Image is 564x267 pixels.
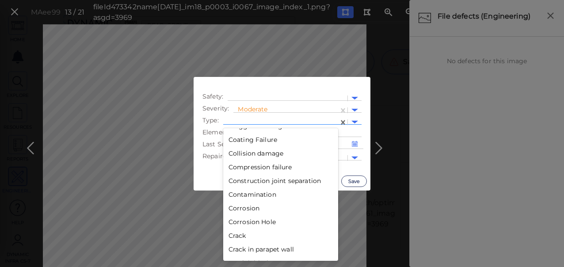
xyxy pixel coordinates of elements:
[223,202,338,215] div: Corrosion
[223,229,338,243] div: Crack
[202,128,230,137] span: Element :
[223,160,338,174] div: Compression failure
[223,215,338,229] div: Corrosion Hole
[223,188,338,202] div: Contamination
[202,140,234,149] span: Last Seen :
[238,105,267,113] span: Moderate
[341,175,367,187] button: Save
[202,116,219,125] span: Type :
[202,92,223,101] span: Safety :
[223,133,338,147] div: Coating Failure
[526,227,557,260] iframe: Chat
[202,152,232,161] span: Repaired :
[223,174,338,188] div: Construction joint separation
[223,243,338,256] div: Crack in parapet wall
[223,147,338,160] div: Collision damage
[202,104,229,113] span: Severity :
